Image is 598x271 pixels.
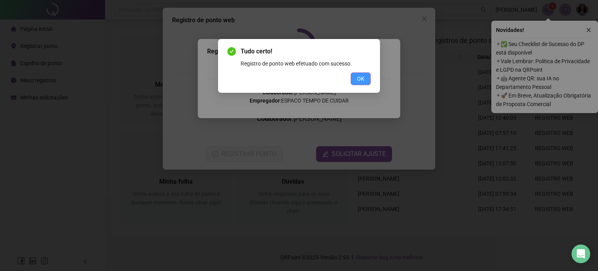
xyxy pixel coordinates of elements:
[227,47,236,56] span: check-circle
[241,47,371,56] span: Tudo certo!
[572,244,590,263] div: Open Intercom Messenger
[351,73,371,85] button: OK
[357,74,364,83] span: OK
[241,59,371,68] div: Registro de ponto web efetuado com sucesso.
